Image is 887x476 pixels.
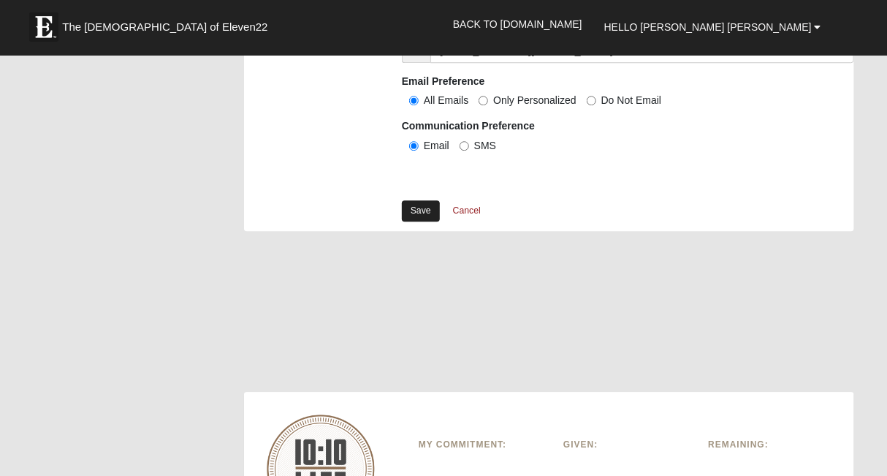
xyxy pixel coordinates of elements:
span: Only Personalized [493,94,576,106]
input: All Emails [409,96,419,105]
input: SMS [460,141,469,151]
a: Hello [PERSON_NAME] [PERSON_NAME] [593,9,832,45]
h6: My Commitment: [419,439,541,450]
a: Back to [DOMAIN_NAME] [442,6,593,42]
input: Email [409,141,419,151]
h6: Remaining: [708,439,831,450]
input: Do Not Email [587,96,596,105]
span: Hello [PERSON_NAME] [PERSON_NAME] [604,21,812,33]
h6: Given: [563,439,686,450]
span: All Emails [424,94,468,106]
a: Cancel [444,200,490,222]
a: Save [402,200,440,222]
a: The [DEMOGRAPHIC_DATA] of Eleven22 [22,5,314,42]
span: SMS [474,140,496,151]
label: Email Preference [402,74,485,88]
input: Only Personalized [479,96,488,105]
span: The [DEMOGRAPHIC_DATA] of Eleven22 [62,20,267,34]
span: Do Not Email [601,94,661,106]
span: Email [424,140,449,151]
label: Communication Preference [402,118,535,133]
img: Eleven22 logo [29,12,58,42]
